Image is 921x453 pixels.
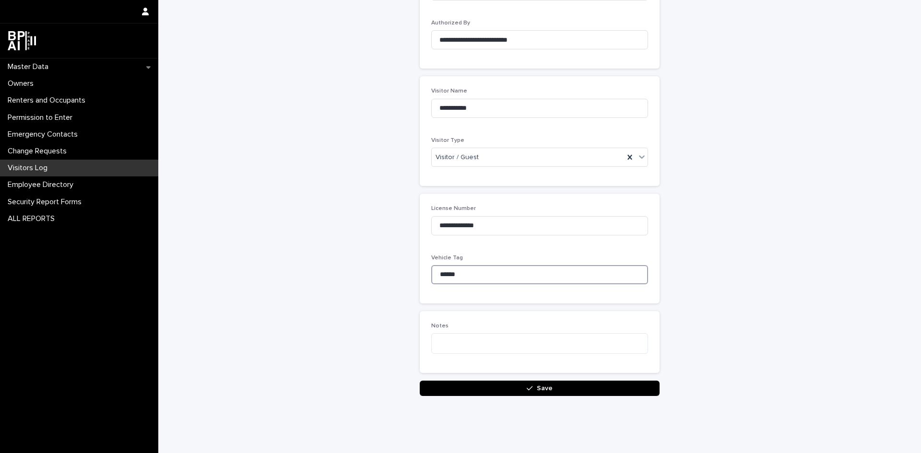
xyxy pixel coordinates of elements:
p: Owners [4,79,41,88]
p: Employee Directory [4,180,81,189]
span: Visitor / Guest [436,152,479,163]
span: Visitor Name [431,88,467,94]
p: Visitors Log [4,163,55,173]
span: Authorized By [431,20,470,26]
p: Renters and Occupants [4,96,93,105]
span: Save [537,385,553,392]
img: dwgmcNfxSF6WIOOXiGgu [8,31,36,50]
span: Vehicle Tag [431,255,463,261]
p: ALL REPORTS [4,214,62,223]
p: Emergency Contacts [4,130,85,139]
p: Permission to Enter [4,113,80,122]
p: Change Requests [4,147,74,156]
span: Visitor Type [431,138,464,143]
span: Notes [431,323,449,329]
p: Security Report Forms [4,197,89,207]
p: Master Data [4,62,56,71]
button: Save [420,381,660,396]
span: License Number [431,206,476,211]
